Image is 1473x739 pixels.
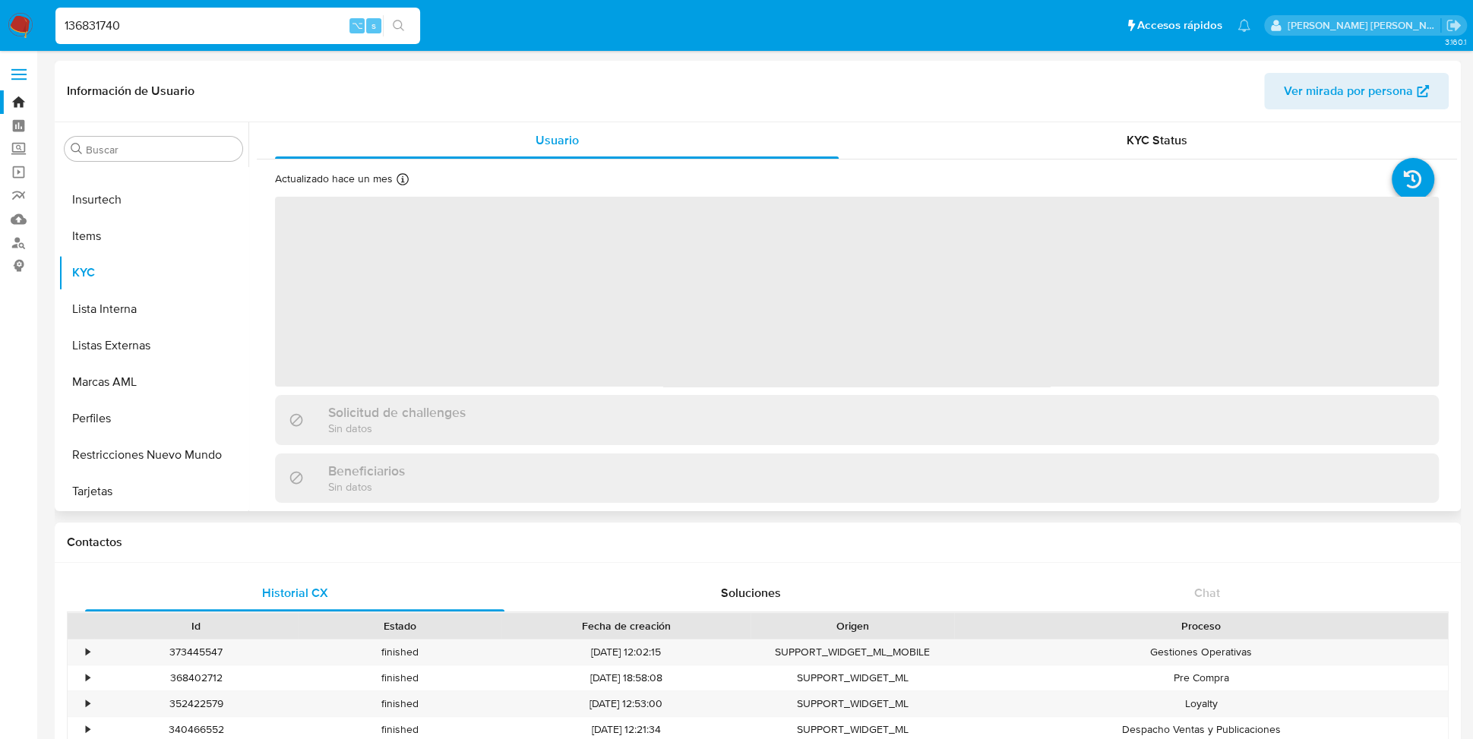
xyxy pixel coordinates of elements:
button: Buscar [71,143,83,155]
button: Marcas AML [58,364,248,400]
div: • [86,722,90,737]
div: [DATE] 18:58:08 [501,665,751,690]
a: Notificaciones [1238,19,1250,32]
h1: Contactos [67,535,1449,550]
div: [DATE] 12:02:15 [501,640,751,665]
p: Sin datos [328,421,466,435]
a: Salir [1446,17,1462,33]
div: Pre Compra [954,665,1448,690]
div: Loyalty [954,691,1448,716]
div: Origen [761,618,944,633]
button: KYC [58,254,248,291]
button: Items [58,218,248,254]
button: Insurtech [58,182,248,218]
span: Accesos rápidos [1137,17,1222,33]
span: KYC Status [1127,131,1187,149]
div: Solicitud de challengesSin datos [275,395,1439,444]
div: Proceso [965,618,1437,633]
div: [DATE] 12:53:00 [501,691,751,716]
button: Listas Externas [58,327,248,364]
div: Id [105,618,287,633]
span: Chat [1194,584,1220,602]
button: Ver mirada por persona [1264,73,1449,109]
div: Estado [308,618,491,633]
div: 368402712 [94,665,298,690]
div: BeneficiariosSin datos [275,453,1439,503]
p: Actualizado hace un mes [275,172,393,186]
div: finished [298,640,501,665]
h3: Beneficiarios [328,463,405,479]
input: Buscar usuario o caso... [55,16,420,36]
button: Lista Interna [58,291,248,327]
input: Buscar [86,143,236,156]
h1: Información de Usuario [67,84,194,99]
button: Restricciones Nuevo Mundo [58,437,248,473]
div: Gestiones Operativas [954,640,1448,665]
div: finished [298,691,501,716]
span: Historial CX [262,584,328,602]
p: rene.vale@mercadolibre.com [1288,18,1441,33]
div: • [86,645,90,659]
div: finished [298,665,501,690]
div: • [86,671,90,685]
h3: Solicitud de challenges [328,404,466,421]
span: ⌥ [351,18,362,33]
span: ‌ [275,197,1439,387]
button: Tarjetas [58,473,248,510]
span: Usuario [536,131,579,149]
button: search-icon [383,15,414,36]
div: SUPPORT_WIDGET_ML [751,691,954,716]
div: 373445547 [94,640,298,665]
div: SUPPORT_WIDGET_ML_MOBILE [751,640,954,665]
span: Soluciones [721,584,781,602]
div: Fecha de creación [512,618,740,633]
span: s [371,18,376,33]
div: • [86,696,90,711]
div: 352422579 [94,691,298,716]
p: Sin datos [328,479,405,494]
div: SUPPORT_WIDGET_ML [751,665,954,690]
button: Perfiles [58,400,248,437]
span: Ver mirada por persona [1284,73,1413,109]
